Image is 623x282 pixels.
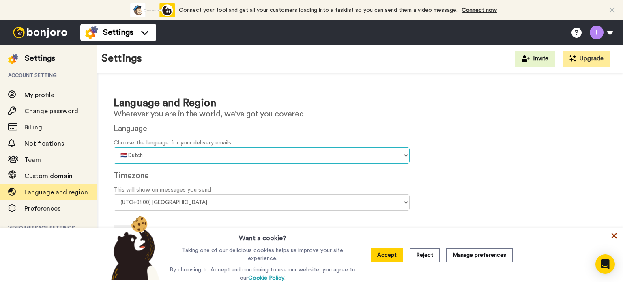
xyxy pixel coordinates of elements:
span: Settings [103,27,133,38]
button: Reject [410,248,440,262]
span: Change password [24,108,78,114]
p: Taking one of our delicious cookies helps us improve your site experience. [168,246,358,263]
img: settings-colored.svg [85,26,98,39]
span: Preferences [24,205,60,212]
span: Billing [24,124,42,131]
a: Connect now [462,7,497,13]
p: By choosing to Accept and continuing to use our website, you agree to our . [168,266,358,282]
button: Invite [515,51,555,67]
span: This will show on messages you send [114,186,607,194]
button: Manage preferences [446,248,513,262]
div: Open Intercom Messenger [595,254,615,274]
img: bj-logo-header-white.svg [10,27,71,38]
label: Language [114,123,147,135]
span: Notifications [24,140,64,147]
h1: Settings [101,53,142,65]
div: animation [130,3,175,17]
span: Connect your tool and get all your customers loading into a tasklist so you can send them a video... [179,7,458,13]
span: Custom domain [24,173,73,179]
h1: Language and Region [114,97,607,109]
h3: Want a cookie? [239,228,286,243]
img: bear-with-cookie.png [104,215,164,280]
label: Timezone [114,170,148,182]
span: Team [24,157,41,163]
button: Accept [371,248,403,262]
h2: Wherever you are in the world, we've got you covered [114,110,607,118]
a: Cookie Policy [248,275,284,281]
img: settings-colored.svg [8,54,18,64]
span: Choose the language for your delivery emails [114,139,607,147]
span: My profile [24,92,54,98]
span: Language and region [24,189,88,196]
div: Settings [25,53,55,64]
button: Upgrade [563,51,610,67]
